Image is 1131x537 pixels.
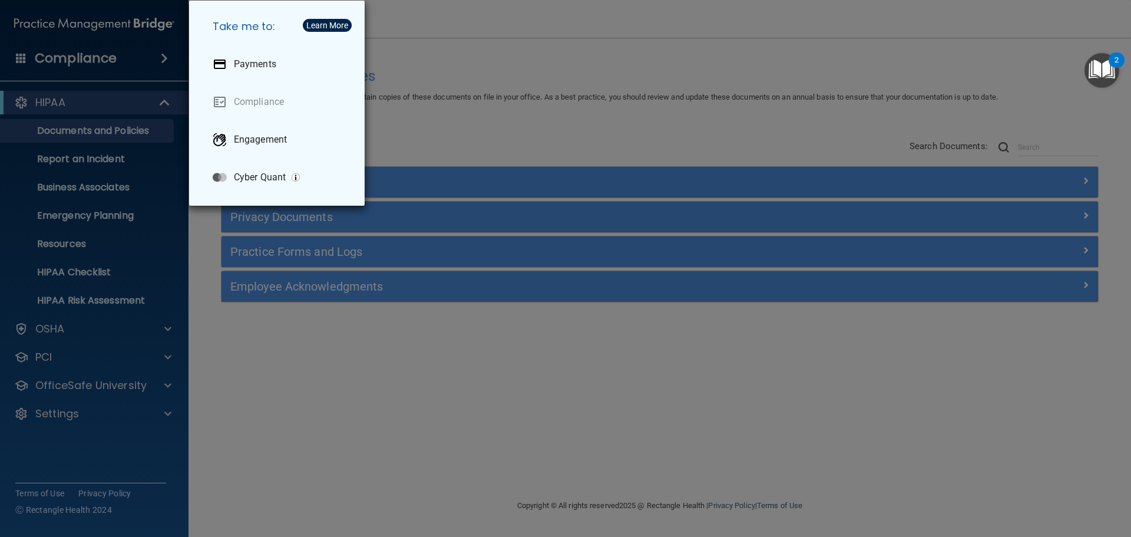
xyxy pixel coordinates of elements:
a: Cyber Quant [203,161,355,194]
a: Engagement [203,123,355,156]
p: Cyber Quant [234,172,286,183]
div: 2 [1115,60,1119,75]
p: Payments [234,58,276,70]
div: Learn More [306,21,348,29]
button: Open Resource Center, 2 new notifications [1084,53,1119,88]
a: Compliance [203,85,355,118]
a: Payments [203,48,355,81]
button: Learn More [303,19,352,32]
iframe: Drift Widget Chat Controller [927,453,1117,500]
p: Engagement [234,134,287,146]
h5: Take me to: [203,10,355,43]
